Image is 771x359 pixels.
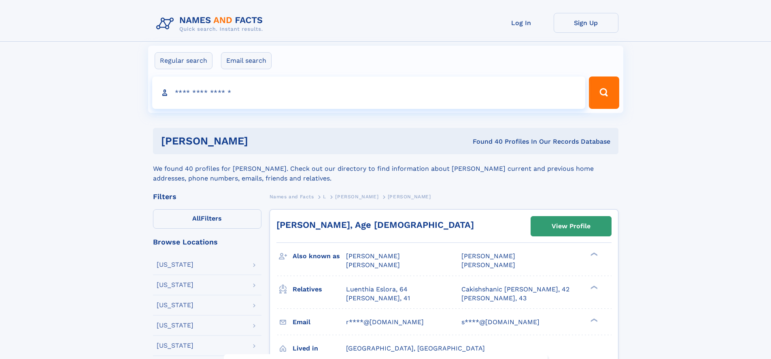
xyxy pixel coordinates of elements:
a: Luenthia Eslora, 64 [346,285,408,294]
span: [PERSON_NAME] [461,252,515,260]
span: [PERSON_NAME] [461,261,515,269]
button: Search Button [589,76,619,109]
img: Logo Names and Facts [153,13,270,35]
span: [GEOGRAPHIC_DATA], [GEOGRAPHIC_DATA] [346,344,485,352]
span: L [323,194,326,200]
div: [US_STATE] [157,302,193,308]
a: Log In [489,13,554,33]
div: Found 40 Profiles In Our Records Database [360,137,610,146]
a: [PERSON_NAME], 43 [461,294,527,303]
div: ❯ [588,317,598,323]
a: Names and Facts [270,191,314,202]
div: [US_STATE] [157,322,193,329]
div: Browse Locations [153,238,261,246]
span: [PERSON_NAME] [346,261,400,269]
a: [PERSON_NAME], 41 [346,294,410,303]
h1: [PERSON_NAME] [161,136,361,146]
span: [PERSON_NAME] [388,194,431,200]
div: [US_STATE] [157,261,193,268]
div: [US_STATE] [157,342,193,349]
div: ❯ [588,285,598,290]
label: Email search [221,52,272,69]
a: View Profile [531,217,611,236]
label: Regular search [155,52,212,69]
h3: Also known as [293,249,346,263]
a: Sign Up [554,13,618,33]
input: search input [152,76,586,109]
label: Filters [153,209,261,229]
span: [PERSON_NAME] [335,194,378,200]
span: All [192,215,201,222]
a: [PERSON_NAME], Age [DEMOGRAPHIC_DATA] [276,220,474,230]
a: [PERSON_NAME] [335,191,378,202]
h3: Lived in [293,342,346,355]
span: [PERSON_NAME] [346,252,400,260]
div: [US_STATE] [157,282,193,288]
a: Cakishshanic [PERSON_NAME], 42 [461,285,569,294]
div: We found 40 profiles for [PERSON_NAME]. Check out our directory to find information about [PERSON... [153,154,618,183]
div: View Profile [552,217,590,236]
div: ❯ [588,252,598,257]
div: Filters [153,193,261,200]
h3: Email [293,315,346,329]
a: L [323,191,326,202]
h3: Relatives [293,283,346,296]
